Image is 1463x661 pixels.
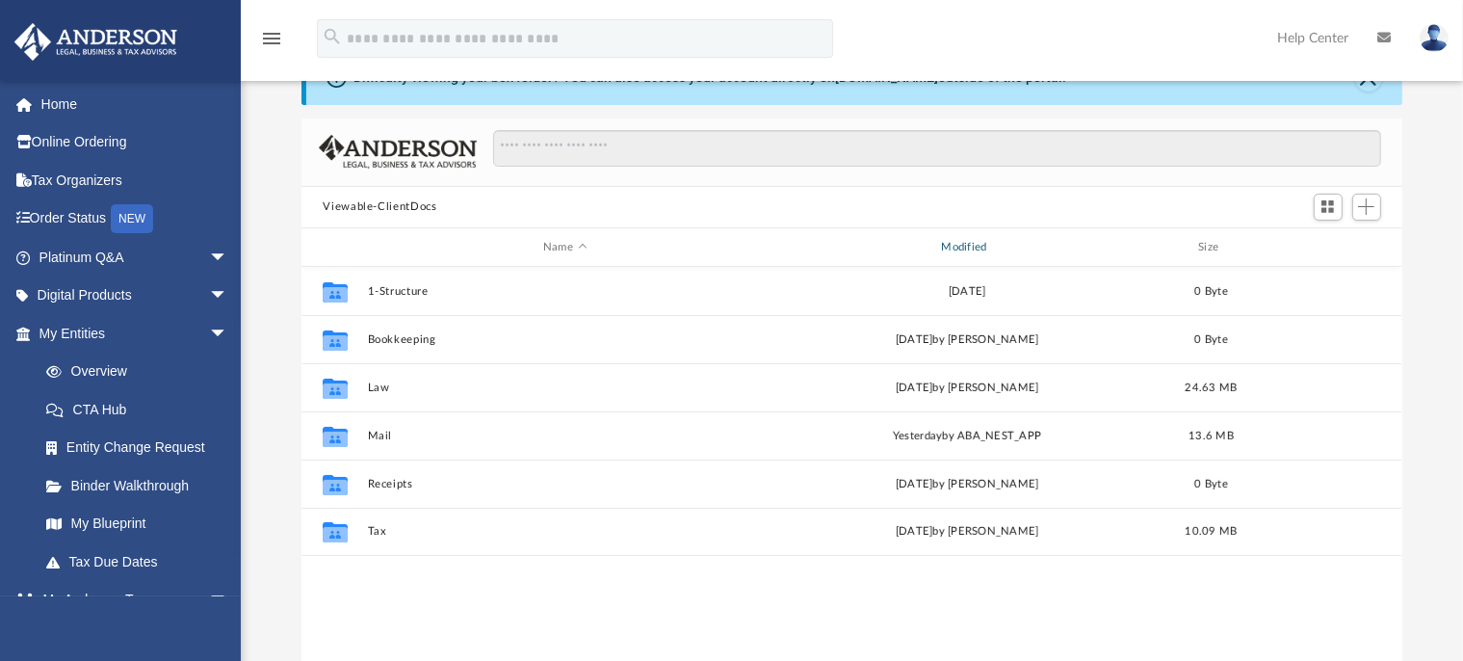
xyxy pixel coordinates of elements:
[368,430,762,442] button: Mail
[1186,527,1238,538] span: 10.09 MB
[323,198,436,216] button: Viewable-ClientDocs
[27,429,257,467] a: Entity Change Request
[771,331,1164,349] div: [DATE] by [PERSON_NAME]
[1420,24,1449,52] img: User Pic
[368,333,762,346] button: Bookkeeping
[368,285,762,298] button: 1-Structure
[27,390,257,429] a: CTA Hub
[13,161,257,199] a: Tax Organizers
[27,353,257,391] a: Overview
[493,130,1380,167] input: Search files and folders
[27,542,257,581] a: Tax Due Dates
[1314,194,1343,221] button: Switch to Grid View
[13,581,248,620] a: My Anderson Teamarrow_drop_down
[13,238,257,277] a: Platinum Q&Aarrow_drop_down
[13,314,257,353] a: My Entitiesarrow_drop_down
[771,524,1164,542] div: [DATE] by [PERSON_NAME]
[13,199,257,239] a: Order StatusNEW
[209,238,248,278] span: arrow_drop_down
[13,85,257,123] a: Home
[209,277,248,316] span: arrow_drop_down
[209,581,248,621] span: arrow_drop_down
[1195,286,1229,297] span: 0 Byte
[771,380,1164,397] div: [DATE] by [PERSON_NAME]
[13,277,257,315] a: Digital Productsarrow_drop_down
[771,428,1164,445] div: by ABA_NEST_APP
[1189,431,1235,441] span: 13.6 MB
[1195,479,1229,489] span: 0 Byte
[27,466,257,505] a: Binder Walkthrough
[771,476,1164,493] div: [DATE] by [PERSON_NAME]
[770,239,1164,256] div: Modified
[893,431,942,441] span: yesterday
[260,37,283,50] a: menu
[367,239,762,256] div: Name
[322,26,343,47] i: search
[1259,239,1394,256] div: id
[368,478,762,490] button: Receipts
[13,123,257,162] a: Online Ordering
[260,27,283,50] i: menu
[771,283,1164,301] div: [DATE]
[368,382,762,394] button: Law
[368,526,762,539] button: Tax
[27,505,248,543] a: My Blueprint
[310,239,358,256] div: id
[1195,334,1229,345] span: 0 Byte
[1352,194,1381,221] button: Add
[1186,383,1238,393] span: 24.63 MB
[111,204,153,233] div: NEW
[1173,239,1250,256] div: Size
[9,23,183,61] img: Anderson Advisors Platinum Portal
[209,314,248,354] span: arrow_drop_down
